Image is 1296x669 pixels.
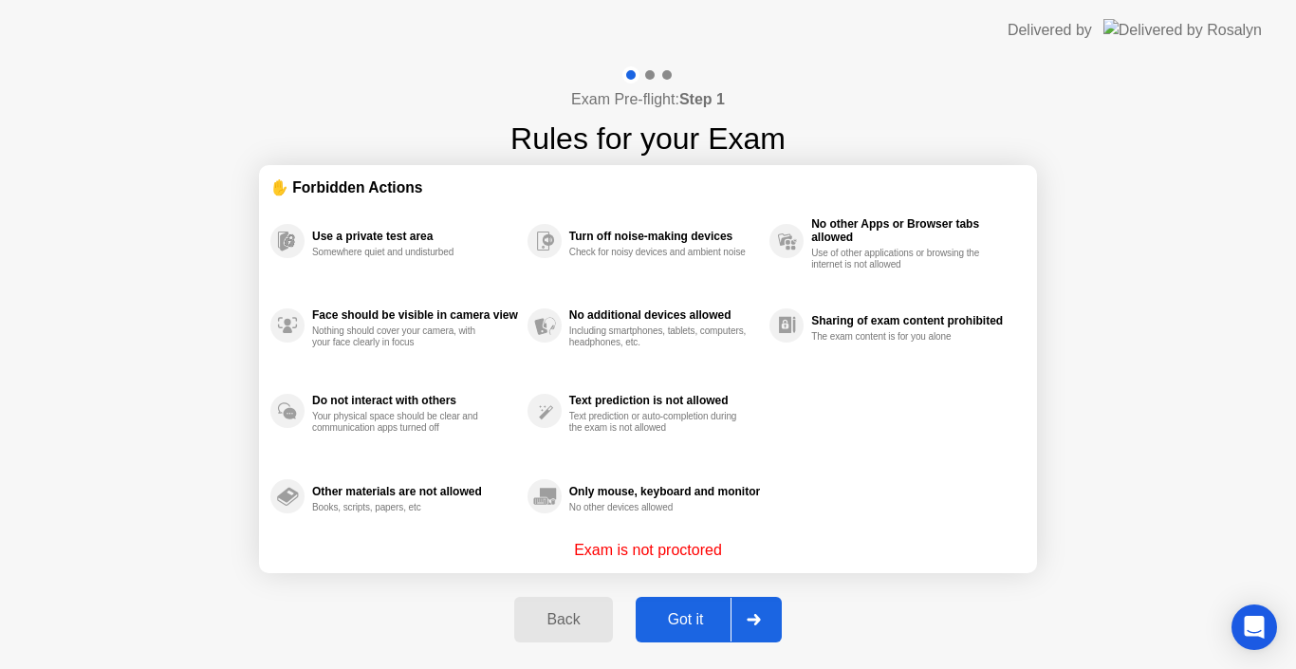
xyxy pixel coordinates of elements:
[569,325,749,348] div: Including smartphones, tablets, computers, headphones, etc.
[811,314,1016,327] div: Sharing of exam content prohibited
[811,217,1016,244] div: No other Apps or Browser tabs allowed
[1103,19,1262,41] img: Delivered by Rosalyn
[811,248,991,270] div: Use of other applications or browsing the internet is not allowed
[569,308,760,322] div: No additional devices allowed
[312,325,491,348] div: Nothing should cover your camera, with your face clearly in focus
[1231,604,1277,650] div: Open Intercom Messenger
[811,331,991,343] div: The exam content is for you alone
[569,394,760,407] div: Text prediction is not allowed
[641,611,731,628] div: Got it
[574,539,722,562] p: Exam is not proctored
[520,611,606,628] div: Back
[312,394,518,407] div: Do not interact with others
[510,116,786,161] h1: Rules for your Exam
[1008,19,1092,42] div: Delivered by
[679,91,725,107] b: Step 1
[569,411,749,434] div: Text prediction or auto-completion during the exam is not allowed
[312,230,518,243] div: Use a private test area
[312,411,491,434] div: Your physical space should be clear and communication apps turned off
[636,597,782,642] button: Got it
[270,177,1026,198] div: ✋ Forbidden Actions
[312,247,491,258] div: Somewhere quiet and undisturbed
[514,597,612,642] button: Back
[312,485,518,498] div: Other materials are not allowed
[569,502,749,513] div: No other devices allowed
[569,247,749,258] div: Check for noisy devices and ambient noise
[569,230,760,243] div: Turn off noise-making devices
[571,88,725,111] h4: Exam Pre-flight:
[569,485,760,498] div: Only mouse, keyboard and monitor
[312,308,518,322] div: Face should be visible in camera view
[312,502,491,513] div: Books, scripts, papers, etc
